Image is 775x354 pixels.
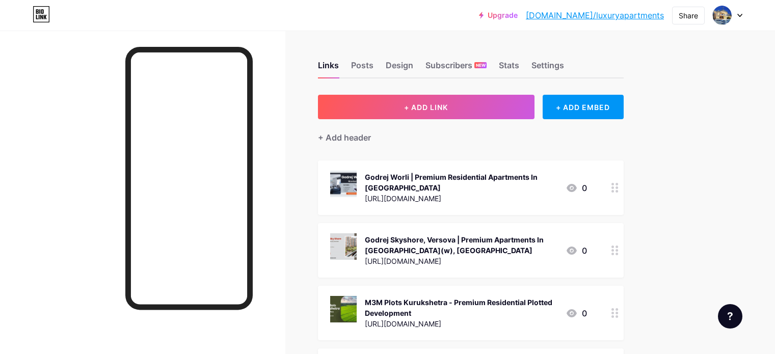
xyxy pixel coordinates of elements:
div: Posts [351,59,373,77]
div: [URL][DOMAIN_NAME] [365,193,557,204]
div: M3M Plots Kurukshetra - Premium Residential Plotted Development [365,297,557,318]
div: Stats [499,59,519,77]
div: 0 [566,307,587,319]
div: 0 [566,182,587,194]
span: + ADD LINK [404,103,448,112]
div: + Add header [318,131,371,144]
div: Settings [531,59,564,77]
div: Godrej Worli | Premium Residential Apartments In [GEOGRAPHIC_DATA] [365,172,557,193]
div: Subscribers [425,59,487,77]
a: [DOMAIN_NAME]/luxuryapartments [526,9,664,21]
div: [URL][DOMAIN_NAME] [365,256,557,266]
div: Links [318,59,339,77]
img: Godrej Skyshore, Versova | Premium Apartments In Andheri(w), Mumbai [330,233,357,260]
img: M3M Plots Kurukshetra - Premium Residential Plotted Development [330,296,357,322]
div: + ADD EMBED [543,95,624,119]
div: Godrej Skyshore, Versova | Premium Apartments In [GEOGRAPHIC_DATA](w), [GEOGRAPHIC_DATA] [365,234,557,256]
a: Upgrade [479,11,518,19]
img: luxuryapartments [712,6,732,25]
img: Godrej Worli | Premium Residential Apartments In Mumbai [330,171,357,197]
div: Share [679,10,698,21]
span: NEW [476,62,486,68]
div: [URL][DOMAIN_NAME] [365,318,557,329]
div: 0 [566,244,587,257]
div: Design [386,59,413,77]
button: + ADD LINK [318,95,535,119]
